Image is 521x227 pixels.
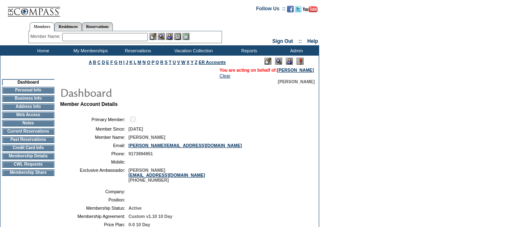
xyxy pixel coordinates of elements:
a: X [187,60,189,65]
img: Edit Mode [264,58,271,65]
a: B [93,60,96,65]
td: Reservations [113,45,161,56]
img: Reservations [174,33,181,40]
td: Member Name: [63,135,125,140]
div: Member Name: [30,33,62,40]
td: Membership Agreement: [63,214,125,219]
a: W [181,60,185,65]
a: N [143,60,146,65]
td: Position: [63,197,125,202]
a: [PERSON_NAME] [277,68,314,73]
a: O [147,60,150,65]
td: Current Reservations [2,128,54,135]
a: F [110,60,113,65]
td: Admin [272,45,319,56]
img: Impersonate [166,33,173,40]
span: Custom v1.10 10 Day [128,214,173,219]
td: My Memberships [66,45,113,56]
td: Membership Status: [63,206,125,211]
a: Reservations [82,22,113,31]
span: [DATE] [128,126,143,131]
td: Membership Share [2,169,54,176]
td: Follow Us :: [256,5,285,15]
span: :: [299,38,302,44]
a: M [138,60,141,65]
a: K [129,60,133,65]
a: ER Accounts [199,60,226,65]
td: Notes [2,120,54,126]
td: Phone: [63,151,125,156]
a: Become our fan on Facebook [287,8,294,13]
td: Mobile: [63,159,125,164]
td: Price Plan: [63,222,125,227]
a: Help [307,38,318,44]
a: E [106,60,109,65]
td: Personal Info [2,87,54,94]
a: [PERSON_NAME][EMAIL_ADDRESS][DOMAIN_NAME] [128,143,242,148]
span: [PERSON_NAME] [PHONE_NUMBER] [128,168,205,183]
img: pgTtlDashboard.gif [60,84,224,101]
td: Dashboard [2,79,54,85]
span: [PERSON_NAME] [128,135,165,140]
a: V [177,60,180,65]
a: Sign Out [272,38,293,44]
img: Follow us on Twitter [295,6,301,12]
td: Company: [63,189,125,194]
a: Z [195,60,198,65]
td: Past Reservations [2,136,54,143]
a: Clear [220,73,230,78]
a: [EMAIL_ADDRESS][DOMAIN_NAME] [128,173,205,178]
td: Vacation Collection [161,45,224,56]
span: Active [128,206,142,211]
a: D [102,60,105,65]
a: I [123,60,124,65]
img: b_calculator.gif [182,33,189,40]
a: P [152,60,154,65]
a: Q [156,60,159,65]
span: You are acting on behalf of: [220,68,314,73]
td: Exclusive Ambassador: [63,168,125,183]
img: View [158,33,165,40]
a: Residences [54,22,82,31]
img: View Mode [275,58,282,65]
img: Subscribe to our YouTube Channel [303,6,318,12]
td: Email: [63,143,125,148]
td: CWL Requests [2,161,54,168]
td: Home [19,45,66,56]
a: H [119,60,122,65]
a: J [126,60,128,65]
a: C [97,60,100,65]
img: b_edit.gif [150,33,157,40]
a: R [160,60,164,65]
img: Log Concern/Member Elevation [297,58,304,65]
a: Y [191,60,194,65]
td: Primary Member: [63,115,125,123]
a: L [134,60,136,65]
a: Follow us on Twitter [295,8,301,13]
td: Membership Details [2,153,54,159]
td: Credit Card Info [2,145,54,151]
span: [PERSON_NAME] [278,79,315,84]
a: T [169,60,172,65]
a: S [165,60,168,65]
td: Business Info [2,95,54,102]
a: A [89,60,92,65]
span: 0-0 10 Day [128,222,150,227]
td: Web Access [2,112,54,118]
img: Become our fan on Facebook [287,6,294,12]
td: Member Since: [63,126,125,131]
td: Address Info [2,103,54,110]
span: 9173994951 [128,151,153,156]
a: Subscribe to our YouTube Channel [303,8,318,13]
td: Reports [224,45,272,56]
a: U [173,60,176,65]
b: Member Account Details [60,101,118,107]
a: Members [30,22,55,31]
a: G [114,60,117,65]
img: Impersonate [286,58,293,65]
